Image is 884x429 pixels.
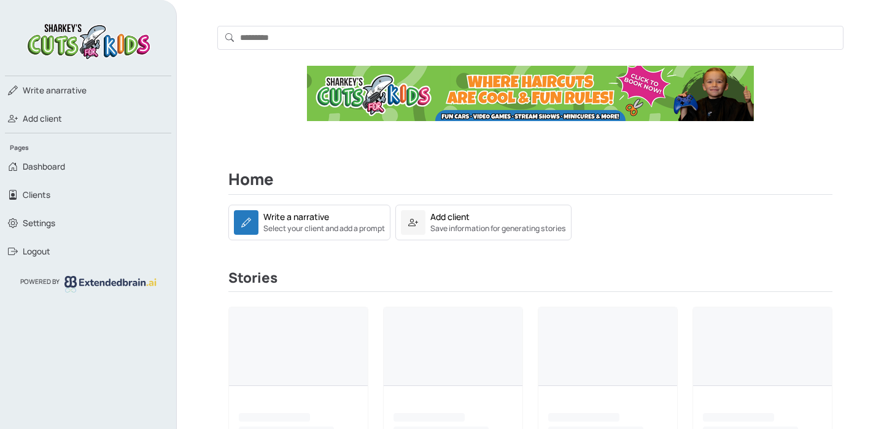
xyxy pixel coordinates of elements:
[430,223,566,234] small: Save information for generating stories
[23,84,87,96] span: narrative
[23,217,55,229] span: Settings
[430,210,470,223] div: Add client
[228,215,390,227] a: Write a narrativeSelect your client and add a prompt
[23,189,50,201] span: Clients
[23,245,50,258] span: Logout
[228,170,832,195] h2: Home
[23,112,62,125] span: Add client
[228,205,390,240] a: Write a narrativeSelect your client and add a prompt
[23,85,51,96] span: Write a
[395,215,572,227] a: Add clientSave information for generating stories
[23,160,65,173] span: Dashboard
[395,205,572,240] a: Add clientSave information for generating stories
[228,270,832,292] h3: Stories
[263,223,385,234] small: Select your client and add a prompt
[307,66,754,121] img: Ad Banner
[263,210,329,223] div: Write a narrative
[24,20,153,61] img: logo
[64,276,157,292] img: logo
